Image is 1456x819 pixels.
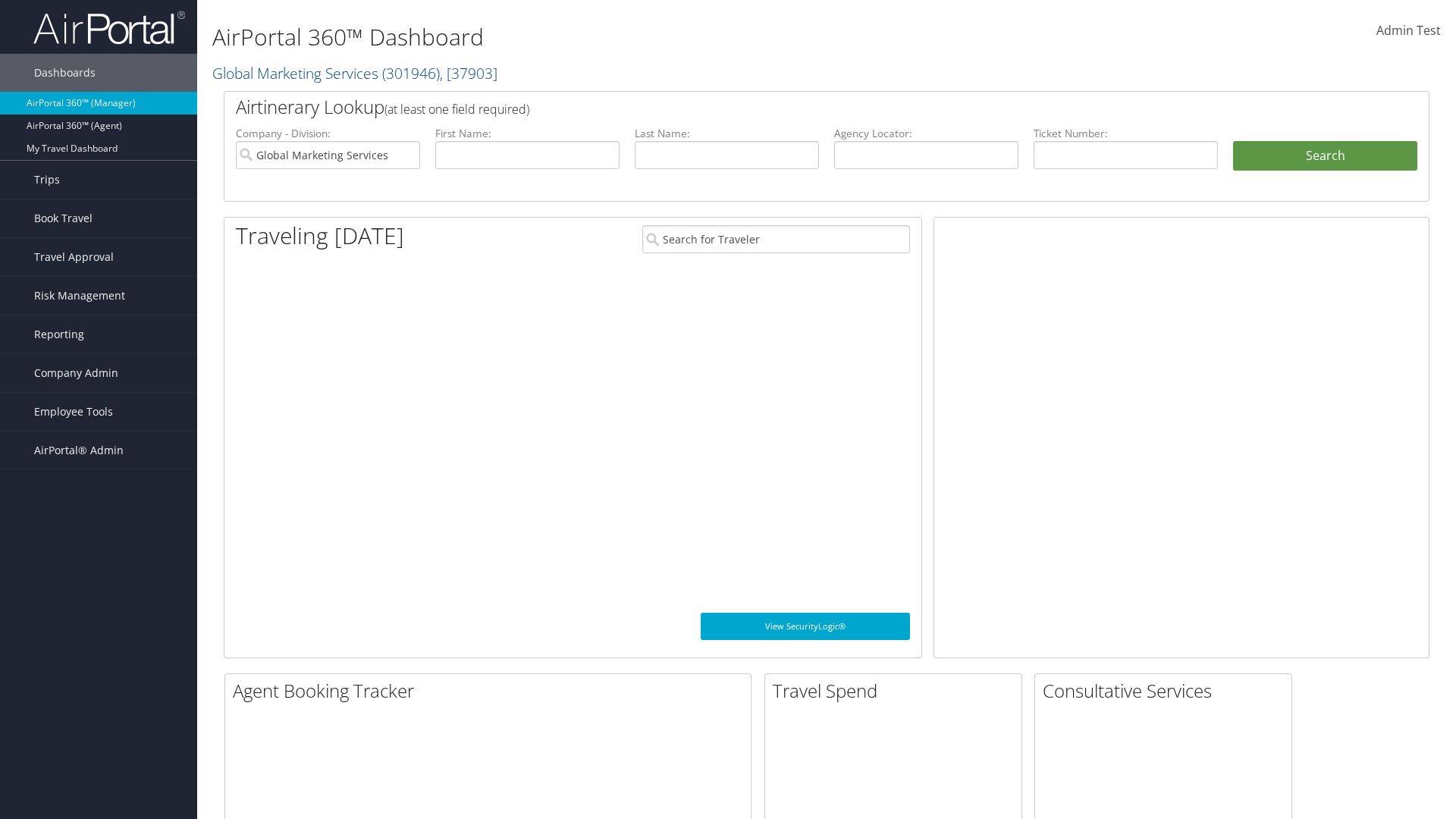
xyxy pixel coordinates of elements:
[34,393,113,431] span: Employee Tools
[834,126,1018,141] label: Agency Locator:
[34,54,96,92] span: Dashboards
[236,126,420,141] label: Company - Division:
[435,126,620,141] label: First Name:
[635,126,819,141] label: Last Name:
[34,354,118,392] span: Company Admin
[34,315,84,353] span: Reporting
[34,161,60,199] span: Trips
[1034,126,1218,141] label: Ticket Number:
[212,63,497,83] a: Global Marketing Services
[34,199,93,237] span: Book Travel
[1043,678,1291,704] h2: Consultative Services
[34,277,125,315] span: Risk Management
[1233,141,1417,171] button: Search
[236,94,1317,120] h2: Airtinerary Lookup
[233,678,751,704] h2: Agent Booking Tracker
[384,101,529,118] span: (at least one field required)
[1376,22,1441,39] span: Admin Test
[1376,8,1441,55] a: Admin Test
[701,613,910,640] a: View SecurityLogic®
[34,431,124,469] span: AirPortal® Admin
[212,21,1031,53] h1: AirPortal 360™ Dashboard
[440,63,497,83] span: , [ 37903 ]
[33,10,185,45] img: airportal-logo.png
[382,63,440,83] span: ( 301946 )
[236,220,404,252] h1: Traveling [DATE]
[642,225,910,253] input: Search for Traveler
[773,678,1021,704] h2: Travel Spend
[34,238,114,276] span: Travel Approval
